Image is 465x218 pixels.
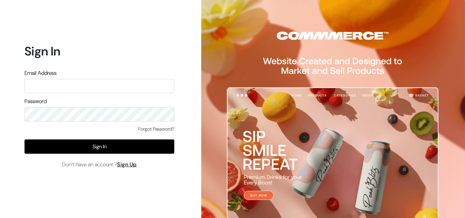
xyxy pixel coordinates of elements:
a: Forgot Password? [138,125,174,133]
a: Sign Up [117,161,137,168]
span: Don’t have an account ? [62,161,137,169]
button: Sign In [25,139,174,154]
label: Password [25,97,47,105]
label: Email Address [25,69,57,77]
h1: Sign In [25,44,174,58]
